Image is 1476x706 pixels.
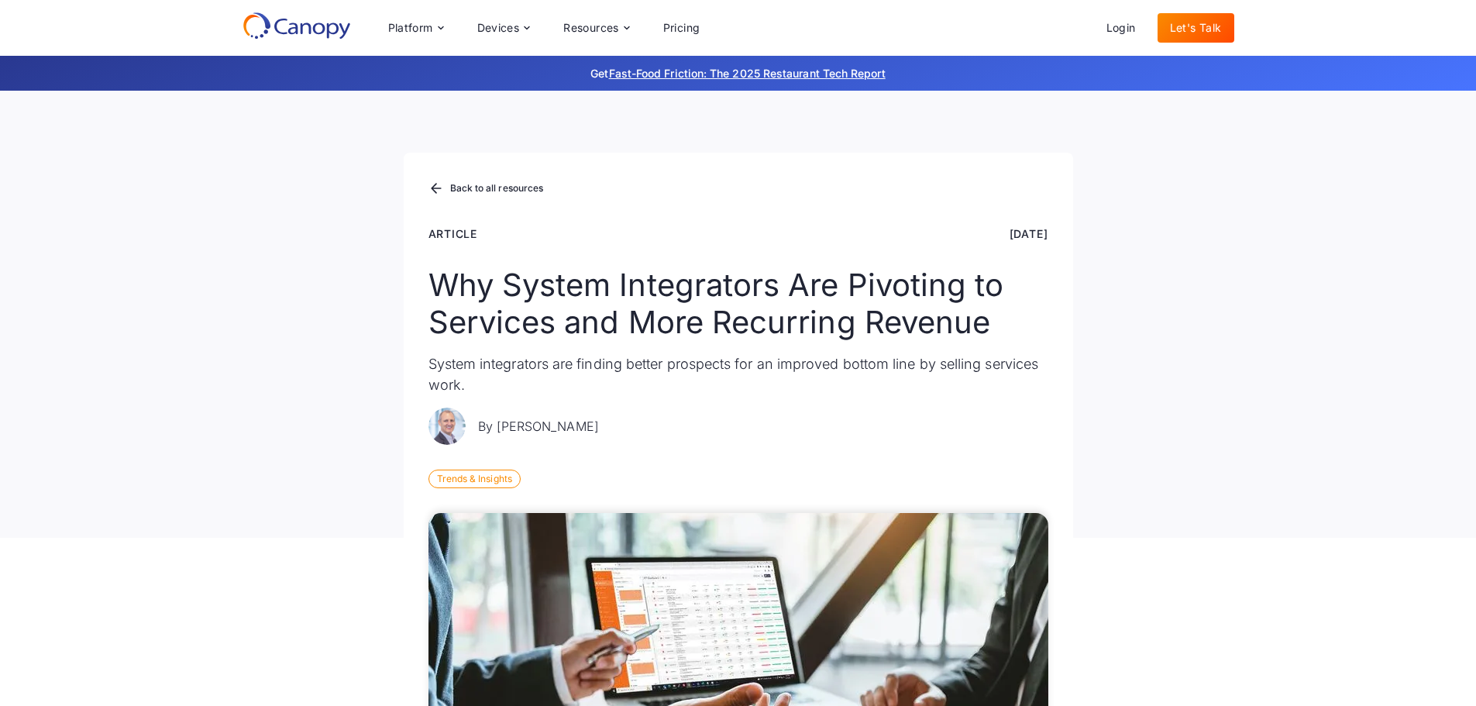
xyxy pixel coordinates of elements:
[450,184,544,193] div: Back to all resources
[428,226,478,242] div: Article
[1158,13,1234,43] a: Let's Talk
[477,22,520,33] div: Devices
[428,179,544,199] a: Back to all resources
[609,67,886,80] a: Fast-Food Friction: The 2025 Restaurant Tech Report
[1010,226,1048,242] div: [DATE]
[551,12,641,43] div: Resources
[1094,13,1148,43] a: Login
[465,12,542,43] div: Devices
[651,13,713,43] a: Pricing
[428,353,1048,395] p: System integrators are finding better prospects for an improved bottom line by selling services w...
[563,22,619,33] div: Resources
[428,470,521,488] div: Trends & Insights
[478,417,599,436] p: By [PERSON_NAME]
[376,12,456,43] div: Platform
[428,267,1048,341] h1: Why System Integrators Are Pivoting to Services and More Recurring Revenue
[359,65,1118,81] p: Get
[388,22,433,33] div: Platform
